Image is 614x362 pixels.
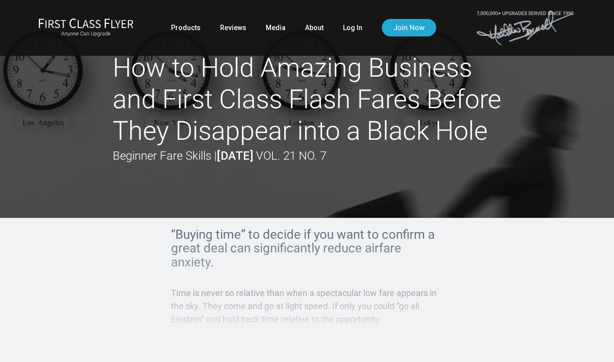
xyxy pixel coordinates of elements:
[113,52,501,147] h1: How to Hold Amazing Business and First Class Flash Fares Before They Disappear into a Black Hole
[113,147,326,165] div: Beginner Fare Skills |
[171,19,201,36] a: Products
[217,149,253,163] strong: [DATE]
[343,19,362,36] a: Log In
[220,19,246,36] a: Reviews
[305,19,324,36] a: About
[266,19,286,36] a: Media
[38,31,134,37] small: Anyone Can Upgrade
[38,18,134,37] a: First Class FlyerAnyone Can Upgrade
[382,19,436,36] a: Join Now
[38,18,134,28] img: First Class Flyer
[256,149,326,163] span: Vol. 21 No. 7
